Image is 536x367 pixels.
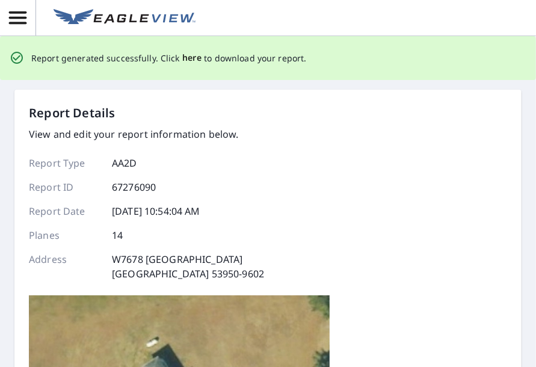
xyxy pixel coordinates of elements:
p: W7678 [GEOGRAPHIC_DATA] [GEOGRAPHIC_DATA] 53950-9602 [112,252,264,281]
p: 67276090 [112,180,156,194]
p: AA2D [112,156,137,170]
p: 14 [112,228,123,242]
p: Report Date [29,204,101,218]
p: Report ID [29,180,101,194]
p: [DATE] 10:54:04 AM [112,204,200,218]
p: Report Details [29,104,116,122]
a: EV Logo [46,2,203,34]
p: Report Type [29,156,101,170]
p: Address [29,252,101,281]
img: EV Logo [54,9,196,27]
p: View and edit your report information below. [29,127,264,141]
p: Planes [29,228,101,242]
button: here [182,51,202,66]
p: Report generated successfully. Click to download your report. [31,51,307,66]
